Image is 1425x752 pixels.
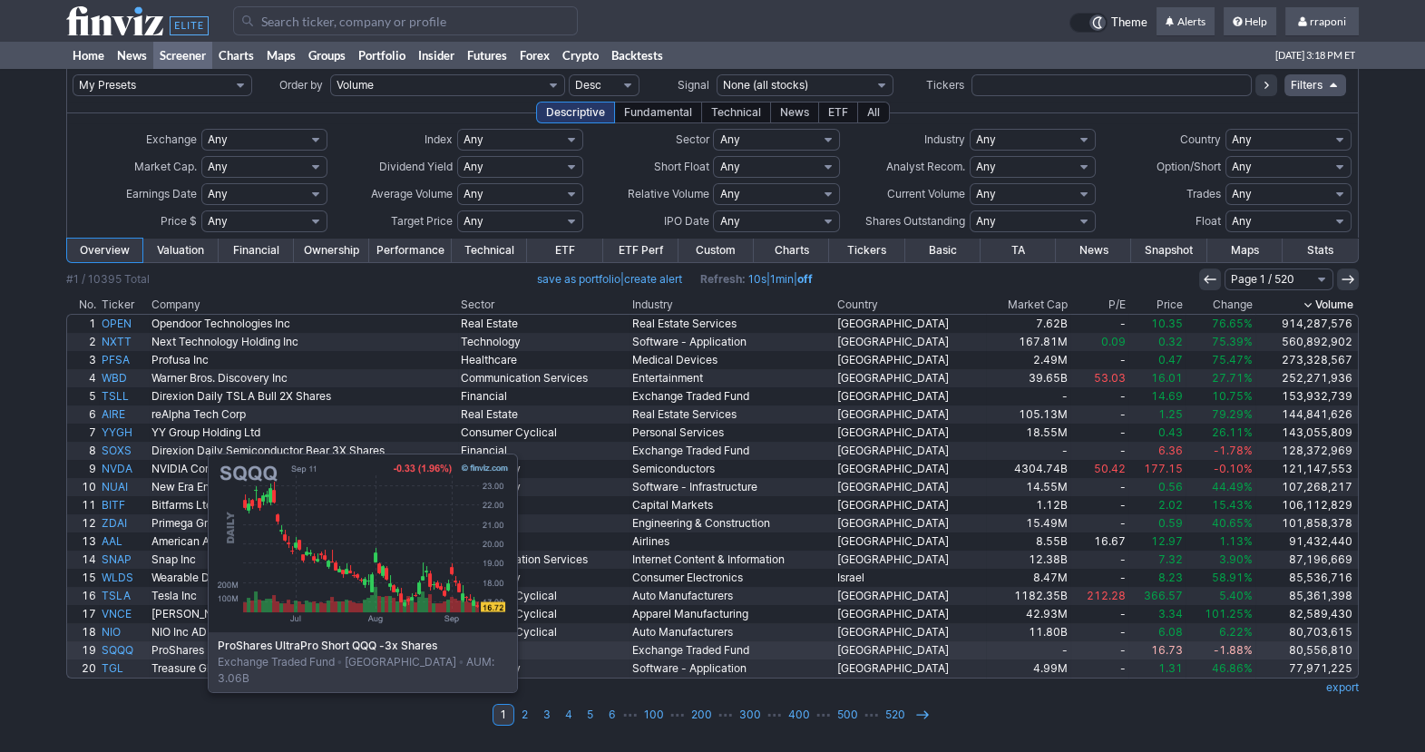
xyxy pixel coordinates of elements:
[1128,478,1186,496] a: 0.56
[352,42,412,69] a: Portfolio
[1128,351,1186,369] a: 0.47
[1186,387,1255,405] a: 10.75%
[986,514,1070,532] a: 15.49M
[1219,625,1253,639] span: 6.22%
[986,351,1070,369] a: 2.49M
[986,442,1070,460] a: -
[99,496,148,514] a: BITF
[369,239,452,262] a: Performance
[1255,460,1358,478] a: 121,147,553
[458,315,630,333] a: Real Estate
[1186,514,1255,532] a: 40.65%
[835,641,986,659] a: [GEOGRAPHIC_DATA]
[630,460,835,478] a: Semiconductors
[1070,569,1128,587] a: -
[1212,498,1253,512] span: 15.43%
[1070,369,1128,387] a: 53.03
[66,42,111,69] a: Home
[748,272,766,286] a: 10s
[1186,605,1255,623] a: 101.25%
[458,551,630,569] a: Communication Services
[67,623,99,641] a: 18
[99,569,148,587] a: WLDS
[302,42,352,69] a: Groups
[458,587,630,605] a: Consumer Cyclical
[1186,623,1255,641] a: 6.22%
[630,387,835,405] a: Exchange Traded Fund
[1255,424,1358,442] a: 143,055,809
[260,42,302,69] a: Maps
[99,478,148,496] a: NUAI
[605,42,669,69] a: Backtests
[67,239,142,262] a: Overview
[67,387,99,405] a: 5
[1212,425,1253,439] span: 26.11%
[1070,351,1128,369] a: -
[835,623,986,641] a: [GEOGRAPHIC_DATA]
[99,315,148,333] a: OPEN
[1070,514,1128,532] a: -
[1070,551,1128,569] a: -
[458,478,630,496] a: Technology
[1128,623,1186,641] a: 6.08
[1212,407,1253,421] span: 79.29%
[1094,462,1126,475] span: 50.42
[1128,460,1186,478] a: 177.15
[1186,551,1255,569] a: 3.90%
[99,333,148,351] a: NXTT
[149,405,458,424] a: reAlpha Tech Corp
[1255,605,1358,623] a: 82,589,430
[149,532,458,551] a: American Airlines Group Inc
[630,315,835,333] a: Real Estate Services
[981,239,1056,262] a: TA
[1070,605,1128,623] a: -
[835,351,986,369] a: [GEOGRAPHIC_DATA]
[630,514,835,532] a: Engineering & Construction
[835,587,986,605] a: [GEOGRAPHIC_DATA]
[630,442,835,460] a: Exchange Traded Fund
[678,239,754,262] a: Custom
[1255,369,1358,387] a: 252,271,936
[458,442,630,460] a: Financial
[67,569,99,587] a: 15
[1186,424,1255,442] a: 26.11%
[1186,641,1255,659] a: -1.88%
[1128,405,1186,424] a: 1.25
[1212,516,1253,530] span: 40.65%
[99,641,148,659] a: SQQQ
[1219,552,1253,566] span: 3.90%
[1157,7,1215,36] a: Alerts
[67,460,99,478] a: 9
[630,569,835,587] a: Consumer Electronics
[67,369,99,387] a: 4
[99,405,148,424] a: AIRE
[1255,478,1358,496] a: 107,268,217
[149,478,458,496] a: New Era Energy & Digital Inc
[458,424,630,442] a: Consumer Cyclical
[630,587,835,605] a: Auto Manufacturers
[67,351,99,369] a: 3
[67,333,99,351] a: 2
[458,387,630,405] a: Financial
[1186,496,1255,514] a: 15.43%
[149,551,458,569] a: Snap Inc
[67,532,99,551] a: 13
[630,605,835,623] a: Apparel Manufacturing
[835,496,986,514] a: [GEOGRAPHIC_DATA]
[536,102,615,123] div: Descriptive
[527,239,602,262] a: ETF
[99,551,148,569] a: SNAP
[67,551,99,569] a: 14
[149,387,458,405] a: Direxion Daily TSLA Bull 2X Shares
[142,239,218,262] a: Valuation
[458,460,630,478] a: Technology
[1214,462,1253,475] span: -0.10%
[986,369,1070,387] a: 39.65B
[1224,7,1276,36] a: Help
[1128,532,1186,551] a: 12.97
[1128,424,1186,442] a: 0.43
[835,569,986,587] a: Israel
[1205,607,1253,620] span: 101.25%
[1255,623,1358,641] a: 80,703,615
[1186,405,1255,424] a: 79.29%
